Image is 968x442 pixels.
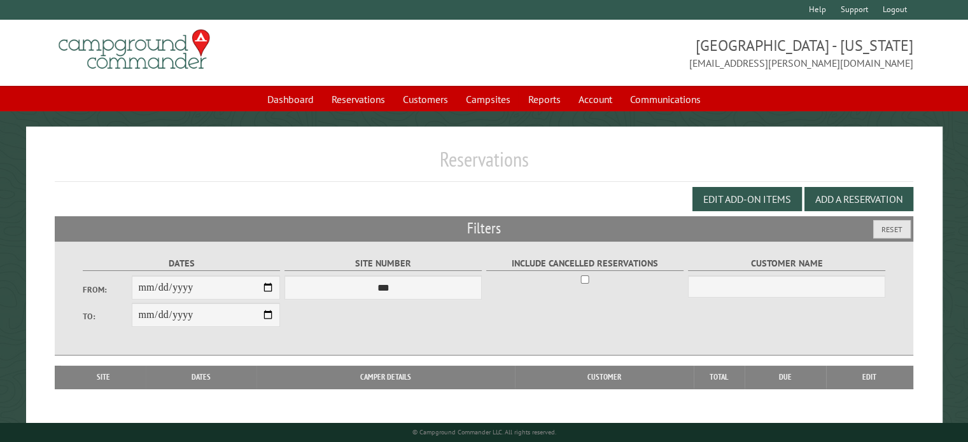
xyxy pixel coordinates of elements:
label: Dates [83,256,281,271]
th: Edit [826,366,913,389]
a: Campsites [458,87,518,111]
a: Reservations [324,87,393,111]
label: Site Number [284,256,482,271]
h2: Filters [55,216,913,240]
th: Dates [146,366,256,389]
button: Add a Reservation [804,187,913,211]
a: Reports [521,87,568,111]
a: Dashboard [260,87,321,111]
th: Site [61,366,146,389]
label: Include Cancelled Reservations [486,256,684,271]
button: Reset [873,220,911,238]
a: Communications [622,87,708,111]
th: Due [745,366,826,389]
span: [GEOGRAPHIC_DATA] - [US_STATE] [EMAIL_ADDRESS][PERSON_NAME][DOMAIN_NAME] [484,35,913,71]
img: Campground Commander [55,25,214,74]
label: Customer Name [688,256,886,271]
th: Camper Details [256,366,515,389]
th: Customer [515,366,694,389]
a: Account [571,87,620,111]
label: To: [83,310,132,322]
small: © Campground Commander LLC. All rights reserved. [412,428,556,436]
a: Customers [395,87,456,111]
button: Edit Add-on Items [692,187,802,211]
th: Total [694,366,745,389]
h1: Reservations [55,147,913,182]
label: From: [83,284,132,296]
